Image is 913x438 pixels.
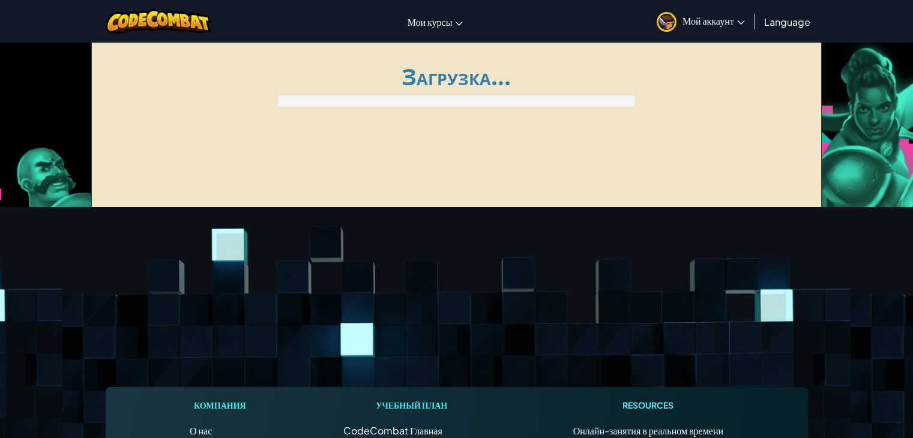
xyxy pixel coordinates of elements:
img: avatar [657,12,676,32]
h1: Компания [190,399,250,412]
span: Мой аккаунт [682,14,745,27]
h1: Загрузка... [99,64,814,89]
a: Мой аккаунт [651,2,751,40]
h1: Resources [573,399,723,412]
span: Language [764,16,810,28]
span: Мои курсы [408,16,453,28]
a: Мои курсы [402,5,469,38]
a: Language [758,5,816,38]
img: CodeCombat logo [106,9,211,34]
a: О нас [190,424,212,437]
a: Онлайн-занятия в реальном времени [573,424,723,437]
span: CodeCombat Главная [343,424,442,437]
h1: Учебный план [343,399,480,412]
